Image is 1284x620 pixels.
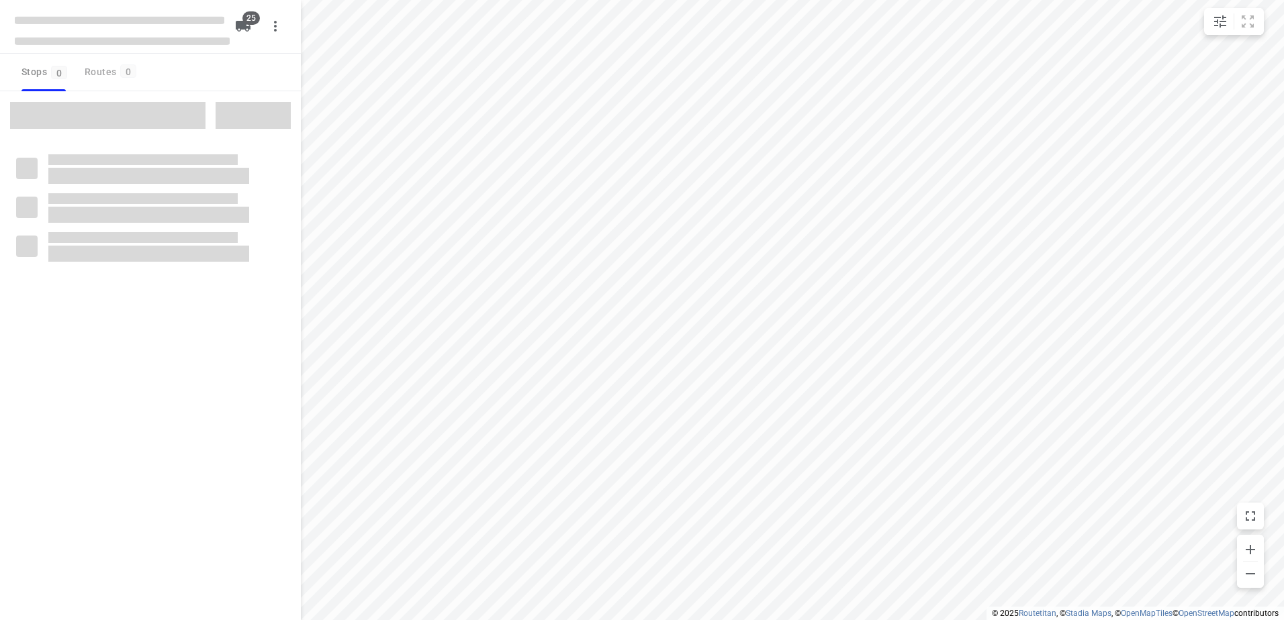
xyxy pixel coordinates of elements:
[1204,8,1264,35] div: small contained button group
[1066,609,1111,618] a: Stadia Maps
[1019,609,1056,618] a: Routetitan
[992,609,1279,618] li: © 2025 , © , © © contributors
[1121,609,1173,618] a: OpenMapTiles
[1179,609,1234,618] a: OpenStreetMap
[1207,8,1234,35] button: Map settings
